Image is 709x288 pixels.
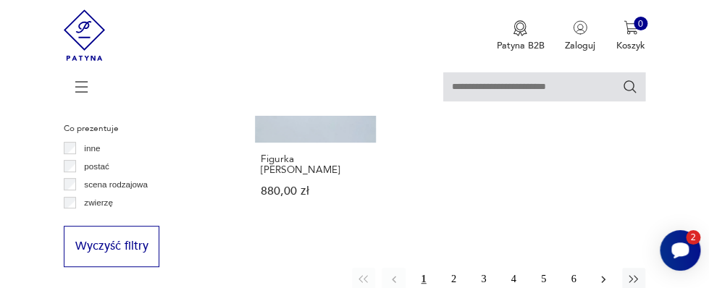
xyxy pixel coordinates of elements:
[624,20,638,35] img: Ikona koszyka
[84,195,113,210] p: zwierzę
[616,20,645,52] button: 0Koszyk
[261,186,371,197] p: 880,00 zł
[84,159,109,174] p: postać
[255,22,377,222] a: Figurka Dzięcioł Karl EnsFigurka [PERSON_NAME]880,00 zł
[634,17,648,31] div: 0
[64,122,224,136] p: Co prezentuje
[64,226,159,268] button: Wyczyść filtry
[616,39,645,52] p: Koszyk
[261,153,371,176] h3: Figurka [PERSON_NAME]
[573,20,587,35] img: Ikonka użytkownika
[622,79,638,95] button: Szukaj
[513,20,527,36] img: Ikona medalu
[565,20,595,52] button: Zaloguj
[496,39,544,52] p: Patyna B2B
[565,39,595,52] p: Zaloguj
[660,230,700,271] iframe: Smartsupp widget button
[496,20,544,52] button: Patyna B2B
[84,177,148,192] p: scena rodzajowa
[84,141,100,156] p: inne
[496,20,544,52] a: Ikona medaluPatyna B2B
